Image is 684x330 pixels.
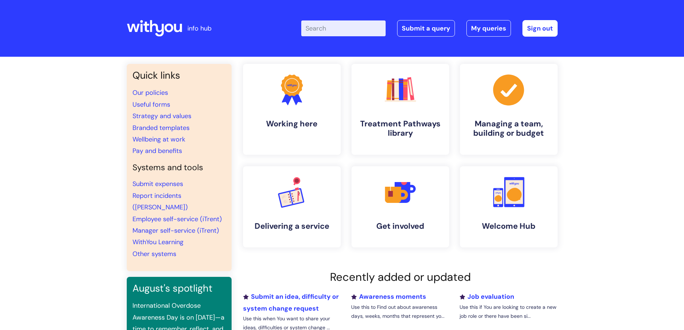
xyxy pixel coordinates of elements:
[187,23,211,34] p: info hub
[132,283,226,294] h3: August's spotlight
[301,20,386,36] input: Search
[522,20,558,37] a: Sign out
[132,124,190,132] a: Branded templates
[243,270,558,284] h2: Recently added or updated
[132,238,183,246] a: WithYou Learning
[243,166,341,247] a: Delivering a service
[397,20,455,37] a: Submit a query
[132,135,185,144] a: Wellbeing at work
[132,215,222,223] a: Employee self-service (iTrent)
[352,166,449,247] a: Get involved
[132,250,176,258] a: Other systems
[132,191,188,212] a: Report incidents ([PERSON_NAME])
[243,64,341,155] a: Working here
[460,292,514,301] a: Job evaluation
[249,222,335,231] h4: Delivering a service
[466,119,552,138] h4: Managing a team, building or budget
[352,64,449,155] a: Treatment Pathways library
[132,112,191,120] a: Strategy and values
[351,292,426,301] a: Awareness moments
[132,147,182,155] a: Pay and benefits
[466,20,511,37] a: My queries
[357,222,443,231] h4: Get involved
[357,119,443,138] h4: Treatment Pathways library
[132,88,168,97] a: Our policies
[460,166,558,247] a: Welcome Hub
[249,119,335,129] h4: Working here
[243,292,339,312] a: Submit an idea, difficulty or system change request
[132,70,226,81] h3: Quick links
[301,20,558,37] div: | -
[460,303,557,321] p: Use this if You are looking to create a new job role or there have been si...
[132,100,170,109] a: Useful forms
[466,222,552,231] h4: Welcome Hub
[460,64,558,155] a: Managing a team, building or budget
[132,226,219,235] a: Manager self-service (iTrent)
[132,163,226,173] h4: Systems and tools
[351,303,449,321] p: Use this to Find out about awareness days, weeks, months that represent yo...
[132,180,183,188] a: Submit expenses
